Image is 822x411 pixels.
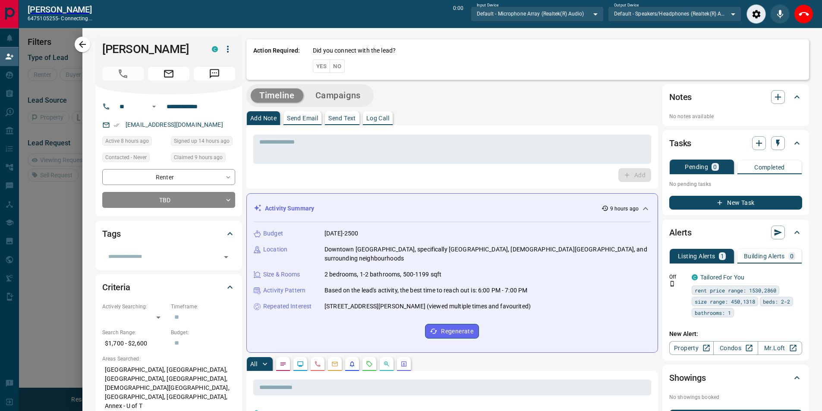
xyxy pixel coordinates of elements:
p: 1 [721,253,724,259]
span: beds: 2-2 [763,297,790,306]
h2: Showings [669,371,706,385]
a: [EMAIL_ADDRESS][DOMAIN_NAME] [126,121,223,128]
p: Listing Alerts [678,253,715,259]
a: Property [669,341,714,355]
p: 0:00 [453,4,463,24]
p: 6475105255 - [28,15,92,22]
div: Audio Settings [746,4,766,24]
button: Open [149,101,159,112]
div: condos.ca [692,274,698,280]
a: Tailored For You [700,274,744,281]
div: Alerts [669,222,802,243]
svg: Opportunities [383,361,390,367]
div: TBD [102,192,235,208]
div: Wed Aug 13 2025 [171,136,235,148]
button: Campaigns [306,88,369,103]
span: rent price range: 1530,2860 [695,286,776,295]
button: Yes [313,60,330,73]
span: Email [148,67,189,81]
p: Send Email [287,115,318,121]
p: 9 hours ago [610,205,639,213]
span: Claimed 9 hours ago [174,153,223,162]
h2: [PERSON_NAME] [28,4,92,15]
button: Timeline [251,88,303,103]
svg: Push Notification Only [669,281,675,287]
p: No pending tasks [669,178,802,191]
p: Send Text [328,115,356,121]
svg: Agent Actions [400,361,407,367]
p: 0 [713,164,717,170]
p: [STREET_ADDRESS][PERSON_NAME] (viewed multiple times and favourited) [324,302,531,311]
p: Pending [685,164,708,170]
label: Output Device [614,3,639,8]
button: New Task [669,196,802,210]
p: Repeated Interest [263,302,312,311]
p: Activity Summary [265,204,314,213]
p: No showings booked [669,393,802,401]
div: Notes [669,87,802,107]
p: Size & Rooms [263,270,300,279]
div: Default - Microphone Array (Realtek(R) Audio) [471,6,604,21]
h1: [PERSON_NAME] [102,42,199,56]
a: Condos [713,341,758,355]
label: Input Device [477,3,499,8]
span: Signed up 14 hours ago [174,137,230,145]
p: $1,700 - $2,600 [102,336,167,351]
div: Thu Aug 14 2025 [171,153,235,165]
div: Default - Speakers/Headphones (Realtek(R) Audio) [608,6,741,21]
p: All [250,361,257,367]
p: Building Alerts [744,253,785,259]
div: End Call [794,4,813,24]
span: connecting... [61,16,92,22]
p: Off [669,273,687,281]
span: Contacted - Never [105,153,147,162]
h2: Tasks [669,136,691,150]
p: Timeframe: [171,303,235,311]
span: Active 8 hours ago [105,137,149,145]
h2: Criteria [102,280,130,294]
svg: Emails [331,361,338,367]
svg: Notes [280,361,287,367]
button: Open [220,251,232,263]
p: Action Required: [253,46,300,73]
span: Message [194,67,235,81]
p: Activity Pattern [263,286,305,295]
h2: Alerts [669,226,692,239]
div: Thu Aug 14 2025 [102,136,167,148]
h2: Notes [669,90,692,104]
p: No notes available [669,113,802,120]
div: Mute [770,4,790,24]
div: Renter [102,169,235,185]
a: Mr.Loft [758,341,802,355]
div: Criteria [102,277,235,298]
span: Call [102,67,144,81]
p: Add Note [250,115,277,121]
p: Search Range: [102,329,167,336]
p: Actively Searching: [102,303,167,311]
div: Activity Summary9 hours ago [254,201,651,216]
p: 2 bedrooms, 1-2 bathrooms, 500-1199 sqft [324,270,441,279]
svg: Calls [314,361,321,367]
p: Budget: [171,329,235,336]
p: [DATE]-2500 [324,229,358,238]
p: Downtown [GEOGRAPHIC_DATA], specifically [GEOGRAPHIC_DATA], [DEMOGRAPHIC_DATA][GEOGRAPHIC_DATA], ... [324,245,651,263]
p: Based on the lead's activity, the best time to reach out is: 6:00 PM - 7:00 PM [324,286,527,295]
svg: Email Verified [113,122,120,128]
button: Regenerate [425,324,479,339]
p: 0 [790,253,794,259]
div: Showings [669,367,802,388]
p: Budget [263,229,283,238]
p: Log Call [366,115,389,121]
button: No [330,60,345,73]
svg: Requests [366,361,373,367]
p: New Alert: [669,329,802,339]
p: Location [263,245,287,254]
svg: Listing Alerts [349,361,356,367]
p: Did you connect with the lead? [313,46,396,55]
p: Areas Searched: [102,355,235,363]
span: bathrooms: 1 [695,308,731,317]
div: condos.ca [212,46,218,52]
h2: Tags [102,227,120,241]
span: size range: 450,1318 [695,297,755,306]
svg: Lead Browsing Activity [297,361,304,367]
